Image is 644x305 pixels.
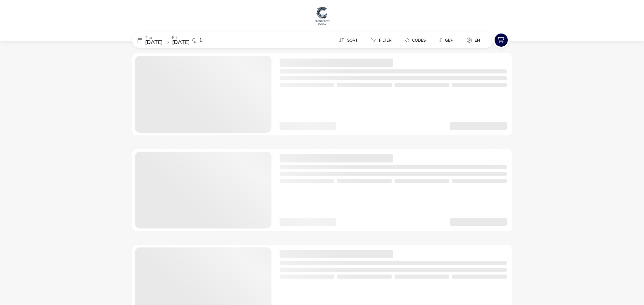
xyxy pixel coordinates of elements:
p: Thu [145,36,163,40]
span: en [475,38,480,43]
naf-pibe-menu-bar-item: Sort [333,35,366,45]
span: Sort [347,38,358,43]
button: Filter [366,35,397,45]
naf-pibe-menu-bar-item: Filter [366,35,400,45]
naf-pibe-menu-bar-item: en [461,35,488,45]
i: £ [439,37,442,44]
naf-pibe-menu-bar-item: £GBP [434,35,461,45]
button: Codes [400,35,431,45]
span: Codes [412,38,426,43]
button: Sort [333,35,363,45]
span: 1 [199,38,202,43]
div: Thu[DATE]Fri[DATE]1 [132,32,234,48]
naf-pibe-menu-bar-item: Codes [400,35,434,45]
span: [DATE] [145,39,163,46]
button: £GBP [434,35,459,45]
span: [DATE] [172,39,190,46]
p: Fri [172,36,190,40]
img: Main Website [314,5,331,26]
span: GBP [445,38,453,43]
span: Filter [379,38,391,43]
button: en [461,35,485,45]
